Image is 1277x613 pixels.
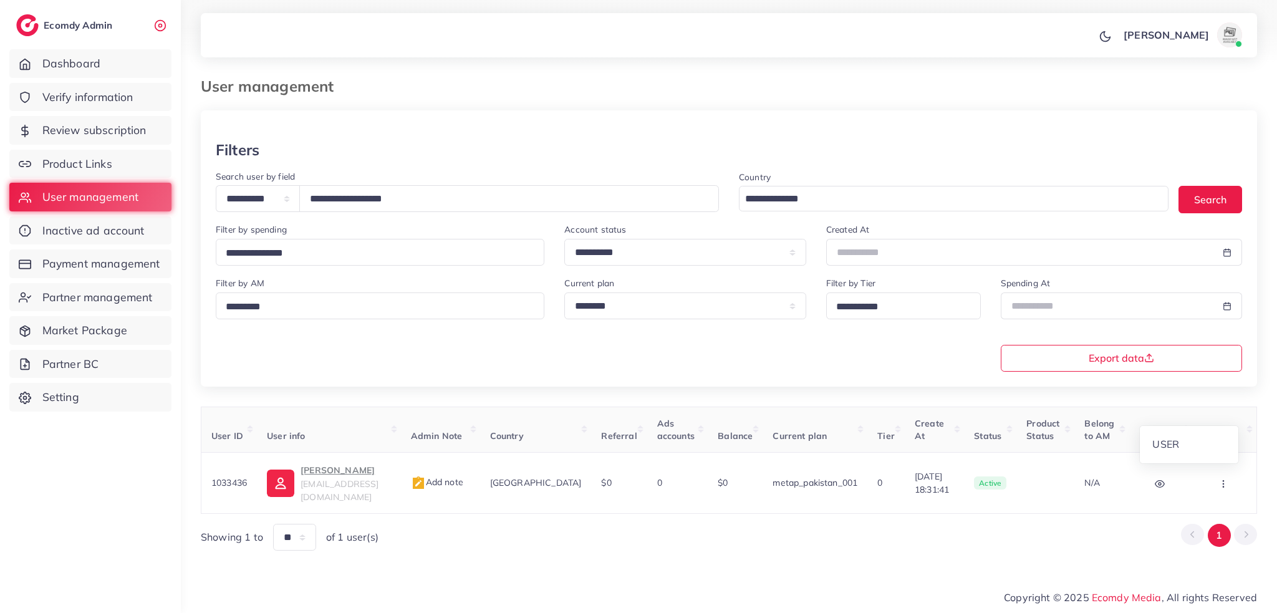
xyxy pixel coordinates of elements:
span: Inactive ad account [42,223,145,239]
input: Search for option [741,190,1152,209]
img: admin_note.cdd0b510.svg [411,476,426,491]
a: Product Links [9,150,171,178]
span: User info [267,430,305,442]
a: Verify information [9,83,171,112]
span: Verify information [42,89,133,105]
span: Status [974,430,1001,442]
div: Search for option [826,292,981,319]
div: Search for option [739,186,1169,211]
span: Export data [1089,353,1154,363]
label: Filter by spending [216,223,287,236]
span: [EMAIL_ADDRESS][DOMAIN_NAME] [301,478,378,502]
span: , All rights Reserved [1162,590,1257,605]
h2: Ecomdy Admin [44,19,115,31]
input: Search for option [221,244,528,263]
span: Showing 1 to [201,530,263,544]
input: Search for option [221,297,528,317]
span: User management [42,189,138,205]
img: ic-user-info.36bf1079.svg [267,470,294,497]
h3: User management [201,77,344,95]
a: Market Package [9,316,171,345]
span: active [974,476,1006,490]
span: Admin Note [411,430,463,442]
span: Current plan [773,430,827,442]
a: Ecomdy Media [1092,591,1162,604]
span: Dashboard [42,56,100,72]
label: Country [739,171,771,183]
label: Current plan [564,277,614,289]
span: $0 [718,477,728,488]
a: [PERSON_NAME][EMAIL_ADDRESS][DOMAIN_NAME] [267,463,391,503]
img: avatar [1217,22,1242,47]
label: Account status [564,223,626,236]
label: Created At [826,223,870,236]
a: Inactive ad account [9,216,171,245]
span: metap_pakistan_001 [773,477,857,488]
ul: Pagination [1181,524,1257,547]
span: Product Links [42,156,112,172]
span: N/A [1084,477,1099,488]
span: Balance [718,430,753,442]
a: Partner BC [9,350,171,379]
span: Tier [877,430,895,442]
span: Country [490,430,524,442]
span: of 1 user(s) [326,530,378,544]
span: Review subscription [42,122,147,138]
label: Filter by Tier [826,277,875,289]
button: Export data [1001,345,1243,372]
p: [PERSON_NAME] [1124,27,1209,42]
label: Search user by field [216,170,295,183]
a: [PERSON_NAME]avatar [1117,22,1247,47]
span: [GEOGRAPHIC_DATA] [490,477,582,488]
a: User management [9,183,171,211]
span: USER [1152,438,1179,450]
a: Dashboard [9,49,171,78]
label: Spending At [1001,277,1051,289]
span: Partner management [42,289,153,306]
a: Setting [9,383,171,412]
span: Ads accounts [657,418,695,442]
span: Setting [42,389,79,405]
input: Search for option [832,297,965,317]
span: 0 [877,477,882,488]
a: Review subscription [9,116,171,145]
span: Create At [915,418,944,442]
img: logo [16,14,39,36]
button: Go to page 1 [1208,524,1231,547]
span: $0 [601,477,611,488]
span: 1033436 [211,477,247,488]
span: Payment management [42,256,160,272]
h3: Filters [216,141,259,159]
a: logoEcomdy Admin [16,14,115,36]
a: Partner management [9,283,171,312]
span: [DATE] 18:31:41 [915,470,954,496]
button: Search [1178,186,1242,213]
span: Copyright © 2025 [1004,590,1257,605]
a: Payment management [9,249,171,278]
p: [PERSON_NAME] [301,463,391,478]
span: Referral [601,430,637,442]
span: Belong to AM [1084,418,1114,442]
span: Add note [411,476,463,488]
span: Product Status [1026,418,1059,442]
div: Search for option [216,292,544,319]
span: Partner BC [42,356,99,372]
span: User ID [211,430,243,442]
span: Market Package [42,322,127,339]
div: Search for option [216,239,544,266]
span: 0 [657,477,662,488]
label: Filter by AM [216,277,264,289]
